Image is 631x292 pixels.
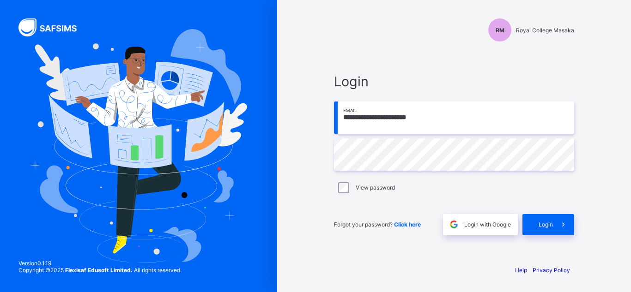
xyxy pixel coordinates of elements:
a: Privacy Policy [533,267,570,274]
a: Help [515,267,527,274]
span: Version 0.1.19 [18,260,182,267]
span: Forgot your password? [334,221,421,228]
img: Hero Image [30,29,248,262]
span: Login [334,73,574,89]
span: Royal College Masaka [516,27,574,34]
span: Login with Google [464,221,511,228]
strong: Flexisaf Edusoft Limited. [65,267,133,274]
span: RM [496,27,504,34]
span: Login [539,221,553,228]
img: google.396cfc9801f0270233282035f929180a.svg [449,219,459,230]
img: SAFSIMS Logo [18,18,88,36]
label: View password [356,184,395,191]
span: Copyright © 2025 All rights reserved. [18,267,182,274]
a: Click here [394,221,421,228]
